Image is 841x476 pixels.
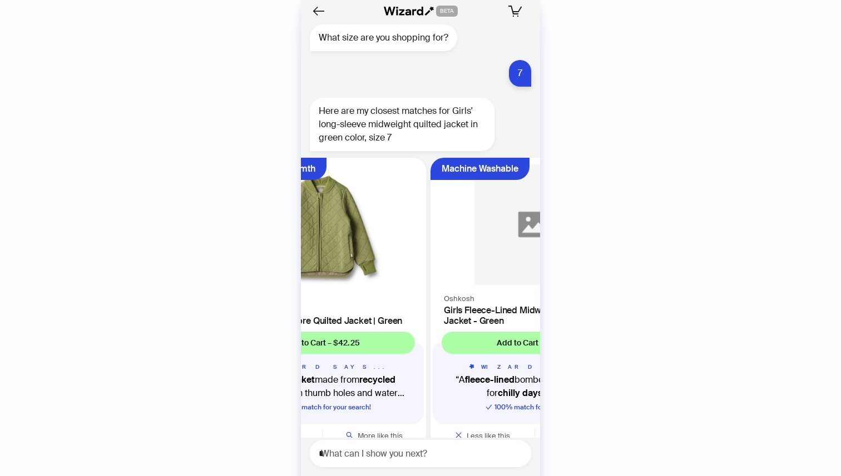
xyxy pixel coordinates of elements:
[436,6,458,17] span: BETA
[346,432,353,439] span: search
[229,373,415,400] q: A made from with thumb holes and water repellent finish
[323,424,427,447] button: More like this
[486,404,492,410] span: check
[444,294,474,303] span: Oshkosh
[231,315,413,326] h4: Loui Recycled Fibre Quilted Jacket | Green
[437,164,632,285] img: Girls Fleece-Lined Midweight Bomber Jacket - Green
[225,164,419,295] img: Loui Recycled Fibre Quilted Jacket | Green
[498,387,542,399] b: chilly days
[442,158,518,180] div: Machine Washable
[467,431,510,440] span: Less like this
[284,338,360,348] span: Add to Cart – $42.25
[310,2,328,20] button: Back
[486,403,583,412] span: 100 % match for your search!
[229,332,415,354] button: Add to Cart – $42.25
[442,373,627,400] q: A bomber jacket designed for with style
[310,24,457,51] div: What size are you shopping for?
[509,60,531,87] div: 7
[455,432,462,439] span: close
[497,338,573,348] span: Add to Cart – $34.00
[444,305,625,326] h4: Girls Fleece-Lined Midweight Bomber Jacket - Green
[358,431,403,440] span: More like this
[310,98,494,151] div: Here are my closest matches for Girls' long-sleeve midweight quilted jacket in green color, size 7
[442,363,627,371] h5: WIZARD SAYS...
[273,403,371,412] span: 100 % match for your search!
[465,374,515,385] b: fleece-lined
[229,363,415,371] h5: WIZARD SAYS...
